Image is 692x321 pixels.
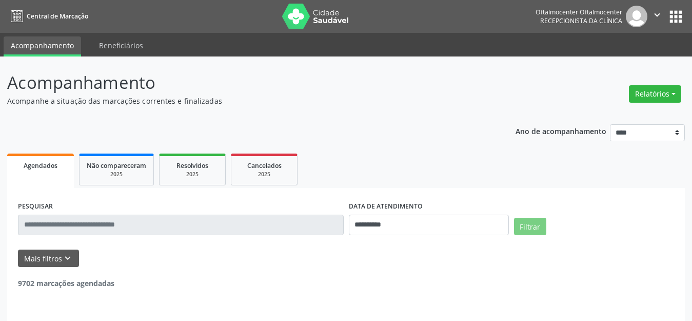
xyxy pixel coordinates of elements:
a: Central de Marcação [7,8,88,25]
a: Acompanhamento [4,36,81,56]
i: keyboard_arrow_down [62,253,73,264]
button: Mais filtroskeyboard_arrow_down [18,250,79,268]
span: Não compareceram [87,161,146,170]
i:  [651,9,663,21]
label: PESQUISAR [18,199,53,215]
span: Resolvidos [176,161,208,170]
p: Acompanhe a situação das marcações correntes e finalizadas [7,96,482,106]
button: apps [667,8,685,26]
span: Central de Marcação [27,12,88,21]
button:  [647,6,667,27]
strong: 9702 marcações agendadas [18,278,114,288]
a: Beneficiários [92,36,150,54]
img: img [626,6,647,27]
span: Agendados [24,161,57,170]
label: DATA DE ATENDIMENTO [349,199,423,215]
div: Oftalmocenter Oftalmocenter [536,8,622,16]
span: Cancelados [247,161,282,170]
span: Recepcionista da clínica [540,16,622,25]
p: Ano de acompanhamento [516,124,606,137]
button: Relatórios [629,85,681,103]
div: 2025 [87,171,146,178]
p: Acompanhamento [7,70,482,96]
div: 2025 [167,171,218,178]
button: Filtrar [514,218,546,235]
div: 2025 [239,171,290,178]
